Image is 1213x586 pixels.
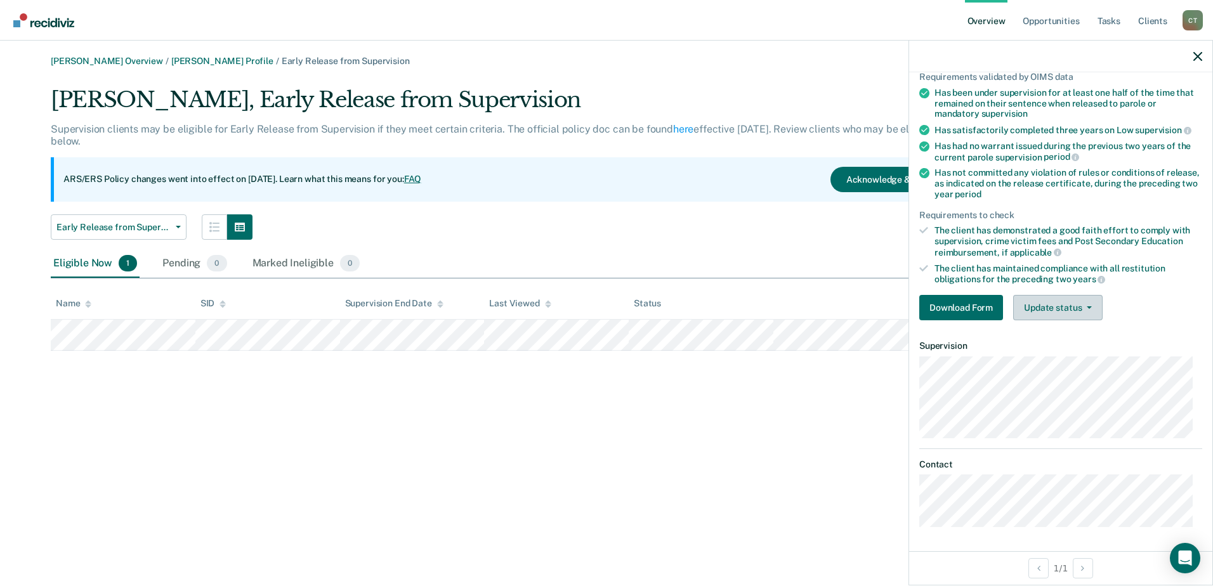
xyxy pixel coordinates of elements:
div: Has had no warrant issued during the previous two years of the current parole supervision [934,141,1202,162]
div: Open Intercom Messenger [1170,543,1200,573]
span: applicable [1010,247,1061,257]
div: Eligible Now [51,250,140,278]
dt: Supervision [919,341,1202,351]
button: Update status [1013,295,1103,320]
div: Has been under supervision for at least one half of the time that remained on their sentence when... [934,88,1202,119]
span: 0 [340,255,360,271]
button: Next Opportunity [1073,558,1093,578]
p: Supervision clients may be eligible for Early Release from Supervision if they meet certain crite... [51,123,935,147]
div: [PERSON_NAME], Early Release from Supervision [51,87,961,123]
dt: Contact [919,459,1202,470]
button: Download Form [919,295,1003,320]
span: / [273,56,282,66]
a: here [673,123,693,135]
div: Has not committed any violation of rules or conditions of release, as indicated on the release ce... [934,167,1202,199]
a: [PERSON_NAME] Profile [171,56,273,66]
p: ARS/ERS Policy changes went into effect on [DATE]. Learn what this means for you: [63,173,421,186]
div: Pending [160,250,229,278]
span: period [955,189,981,199]
button: Profile dropdown button [1183,10,1203,30]
a: [PERSON_NAME] Overview [51,56,163,66]
span: 1 [119,255,137,271]
span: Early Release from Supervision [282,56,410,66]
span: / [163,56,171,66]
span: supervision [1135,125,1191,135]
span: supervision [981,108,1028,119]
span: Early Release from Supervision [56,222,171,233]
div: Requirements validated by OIMS data [919,72,1202,82]
div: Has satisfactorily completed three years on Low [934,124,1202,136]
div: Supervision End Date [345,298,443,309]
span: period [1044,152,1079,162]
div: SID [200,298,226,309]
a: Navigate to form link [919,295,1008,320]
div: Requirements to check [919,210,1202,221]
span: years [1073,274,1105,284]
div: Status [634,298,661,309]
div: Last Viewed [489,298,551,309]
a: FAQ [404,174,422,184]
div: The client has maintained compliance with all restitution obligations for the preceding two [934,263,1202,285]
div: Name [56,298,91,309]
div: C T [1183,10,1203,30]
div: The client has demonstrated a good faith effort to comply with supervision, crime victim fees and... [934,225,1202,257]
span: 0 [207,255,226,271]
div: 1 / 1 [909,551,1212,585]
button: Acknowledge & Close [830,167,951,192]
div: Marked Ineligible [250,250,363,278]
button: Previous Opportunity [1028,558,1049,578]
img: Recidiviz [13,13,74,27]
